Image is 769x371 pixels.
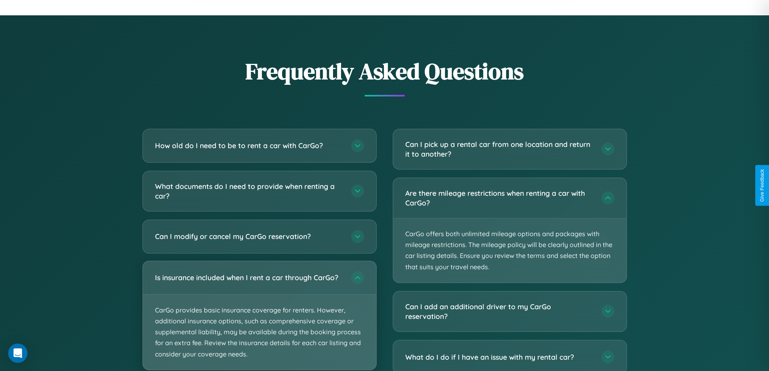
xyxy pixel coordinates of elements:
p: CarGo provides basic insurance coverage for renters. However, additional insurance options, such ... [143,295,376,370]
h3: Can I add an additional driver to my CarGo reservation? [405,302,593,321]
p: CarGo offers both unlimited mileage options and packages with mileage restrictions. The mileage p... [393,218,627,283]
h3: Can I modify or cancel my CarGo reservation? [155,231,343,241]
h3: What do I do if I have an issue with my rental car? [405,352,593,362]
h3: Can I pick up a rental car from one location and return it to another? [405,139,593,159]
h3: Are there mileage restrictions when renting a car with CarGo? [405,188,593,208]
div: Give Feedback [759,169,765,202]
h3: Is insurance included when I rent a car through CarGo? [155,272,343,283]
h2: Frequently Asked Questions [142,56,627,87]
h3: What documents do I need to provide when renting a car? [155,181,343,201]
div: Open Intercom Messenger [8,344,27,363]
h3: How old do I need to be to rent a car with CarGo? [155,140,343,151]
